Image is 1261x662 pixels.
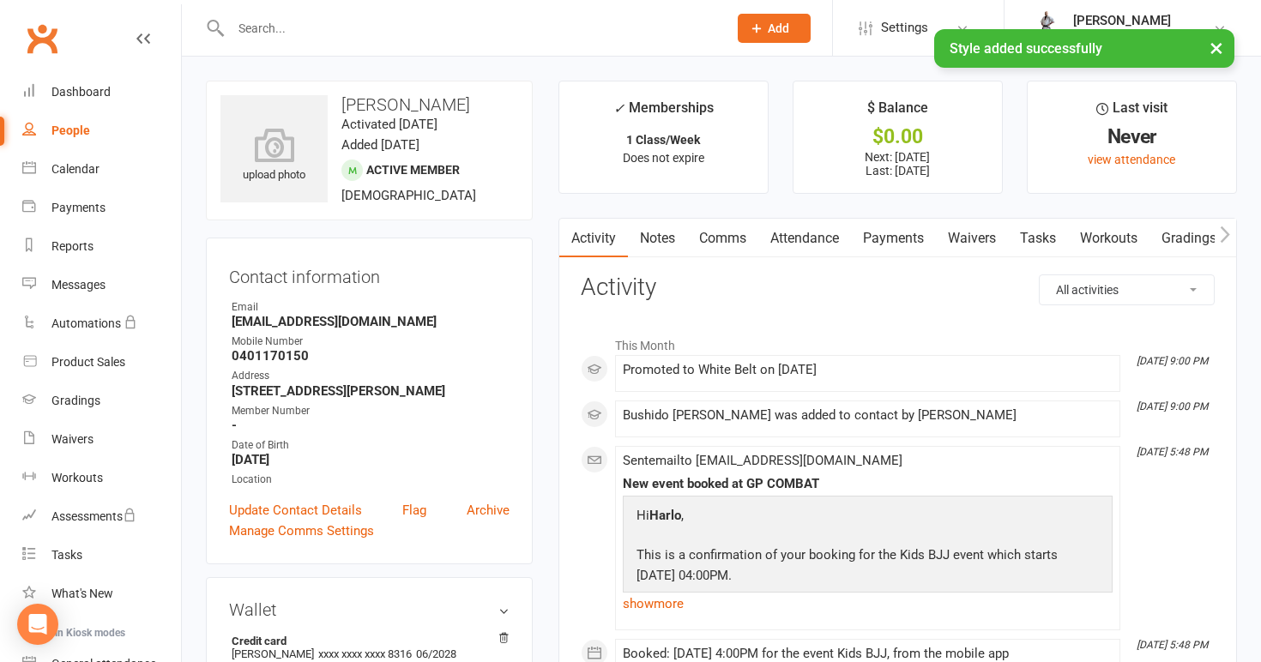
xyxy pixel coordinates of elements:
a: Notes [628,219,687,258]
div: People [51,123,90,137]
a: Flag [402,500,426,521]
a: Workouts [1068,219,1149,258]
p: Hi , [632,505,1103,530]
div: Messages [51,278,106,292]
strong: Credit card [232,635,501,647]
div: $0.00 [809,128,986,146]
div: Bushido [PERSON_NAME] was added to contact by [PERSON_NAME] [623,408,1113,423]
a: Manage Comms Settings [229,521,374,541]
h3: Activity [581,274,1215,301]
strong: [EMAIL_ADDRESS][DOMAIN_NAME] [232,314,510,329]
a: Assessments [22,497,181,536]
div: Last visit [1096,97,1167,128]
span: Settings [881,9,928,47]
div: Email [232,299,510,316]
a: Reports [22,227,181,266]
a: Automations [22,304,181,343]
span: 06/2028 [416,647,456,660]
a: Gradings [22,382,181,420]
div: Automations [51,316,121,330]
span: Add [768,21,789,35]
time: Added [DATE] [341,137,419,153]
div: Payments [51,201,106,214]
i: [DATE] 9:00 PM [1137,400,1208,412]
span: [DEMOGRAPHIC_DATA] [341,188,476,203]
div: Waivers [51,432,94,446]
a: Product Sales [22,343,181,382]
div: upload photo [220,128,328,184]
span: Sent email to [EMAIL_ADDRESS][DOMAIN_NAME] [623,453,902,468]
div: Product Sales [51,355,125,369]
a: Tasks [1008,219,1068,258]
p: Next: [DATE] Last: [DATE] [809,150,986,178]
a: Payments [851,219,936,258]
a: Calendar [22,150,181,189]
a: Waivers [936,219,1008,258]
a: Tasks [22,536,181,575]
div: Member Number [232,403,510,419]
i: [DATE] 5:48 PM [1137,639,1208,651]
a: view attendance [1088,153,1175,166]
div: [PERSON_NAME] [1073,13,1171,28]
time: Activated [DATE] [341,117,437,132]
div: Style added successfully [934,29,1234,68]
div: GP COMBAT [1073,28,1171,44]
li: This Month [581,328,1215,355]
input: Search... [226,16,715,40]
a: Clubworx [21,17,63,60]
div: Open Intercom Messenger [17,604,58,645]
button: × [1201,29,1232,66]
a: Activity [559,219,628,258]
strong: Harlo [649,508,681,523]
strong: [DATE] [232,452,510,467]
a: Archive [467,500,510,521]
i: ✓ [613,100,624,117]
div: Memberships [613,97,714,129]
h3: Wallet [229,600,510,619]
div: Reports [51,239,94,253]
div: $ Balance [867,97,928,128]
h3: Contact information [229,261,510,286]
div: Dashboard [51,85,111,99]
a: show more [623,592,1113,616]
a: Workouts [22,459,181,497]
i: [DATE] 9:00 PM [1137,355,1208,367]
a: Waivers [22,420,181,459]
div: Booked: [DATE] 4:00PM for the event Kids BJJ, from the mobile app [623,647,1113,661]
strong: - [232,418,510,433]
strong: 0401170150 [232,348,510,364]
a: Update Contact Details [229,500,362,521]
div: Gradings [51,394,100,407]
div: Mobile Number [232,334,510,350]
div: Promoted to White Belt on [DATE] [623,363,1113,377]
div: Never [1043,128,1221,146]
p: This is a confirmation of your booking for the Kids BJJ event which starts [DATE] 04:00PM. [632,545,1103,590]
a: Attendance [758,219,851,258]
a: Dashboard [22,73,181,111]
div: Address [232,368,510,384]
i: [DATE] 5:48 PM [1137,446,1208,458]
div: What's New [51,587,113,600]
div: Location [232,472,510,488]
span: Does not expire [623,151,704,165]
div: Workouts [51,471,103,484]
strong: [STREET_ADDRESS][PERSON_NAME] [232,383,510,399]
a: Payments [22,189,181,227]
h3: [PERSON_NAME] [220,95,518,114]
strong: 1 Class/Week [626,133,700,147]
a: Comms [687,219,758,258]
div: New event booked at GP COMBAT [623,477,1113,491]
div: Calendar [51,162,100,176]
button: Add [738,14,811,43]
span: Active member [366,163,460,177]
span: xxxx xxxx xxxx 8316 [318,647,412,660]
div: Assessments [51,509,136,523]
div: Tasks [51,548,82,562]
a: Messages [22,266,181,304]
a: People [22,111,181,150]
img: thumb_image1750126119.png [1030,11,1065,45]
a: What's New [22,575,181,613]
div: Date of Birth [232,437,510,454]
